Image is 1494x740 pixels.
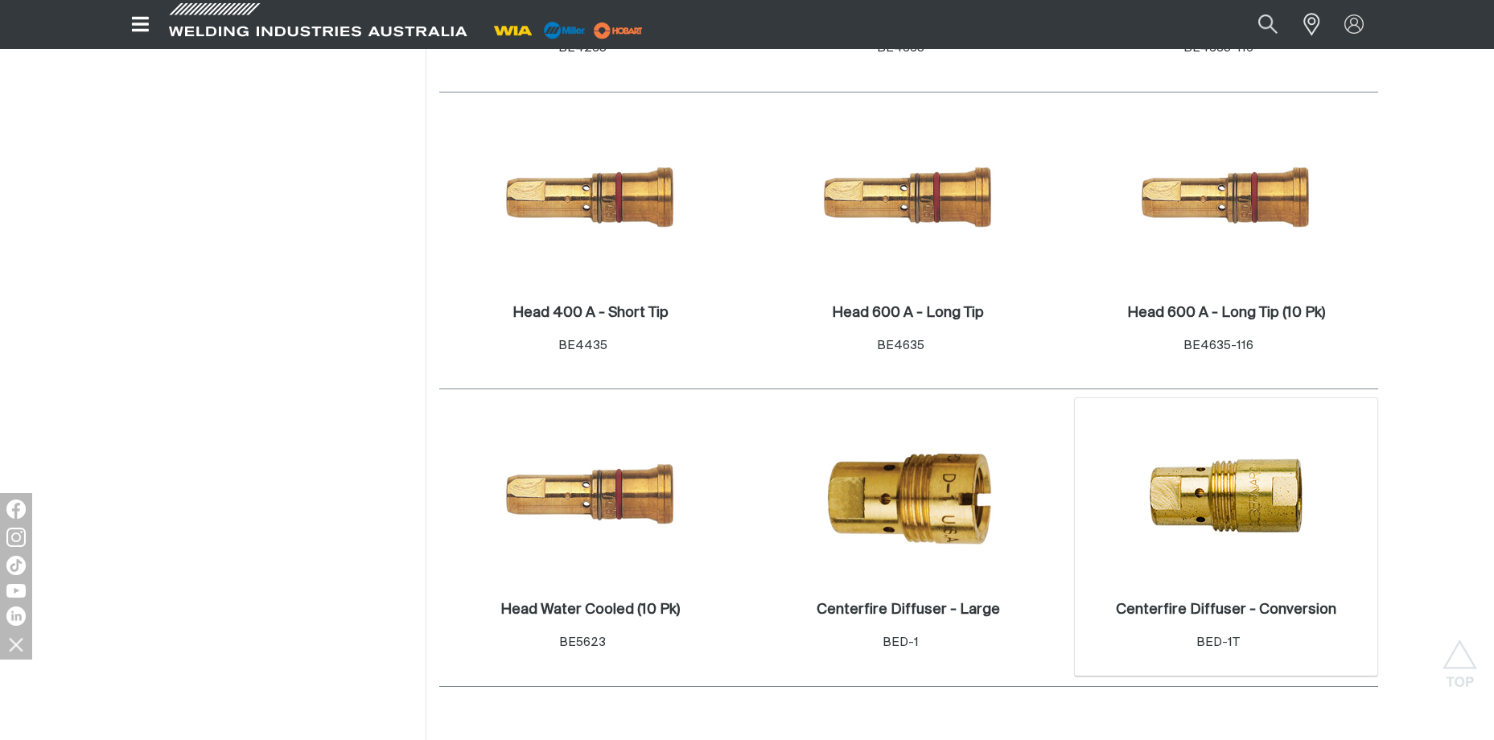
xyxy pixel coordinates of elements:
[1183,339,1253,351] span: BE4635-116
[6,499,26,519] img: Facebook
[1127,306,1325,320] h2: Head 600 A - Long Tip (10 Pk)
[1196,636,1240,648] span: BED-1T
[6,556,26,575] img: TikTok
[877,339,924,351] span: BE4635
[512,306,669,320] h2: Head 400 A - Short Tip
[1116,602,1336,617] h2: Centerfire Diffuser - Conversion
[832,306,984,320] h2: Head 600 A - Long Tip
[589,24,648,36] a: miller
[559,636,606,648] span: BE5623
[500,601,680,619] a: Head Water Cooled (10 Pk)
[6,606,26,626] img: LinkedIn
[822,410,994,582] img: Centerfire Diffuser - Large
[822,113,994,286] img: Head 600 A - Long Tip
[817,601,1000,619] a: Centerfire Diffuser - Large
[558,339,607,351] span: BE4435
[6,528,26,547] img: Instagram
[817,602,1000,617] h2: Centerfire Diffuser - Large
[512,304,669,323] a: Head 400 A - Short Tip
[1220,6,1294,43] input: Product name or item number...
[1241,6,1295,43] button: Search products
[500,602,680,617] h2: Head Water Cooled (10 Pk)
[832,304,984,323] a: Head 600 A - Long Tip
[1140,113,1312,286] img: Head 600 A - Long Tip (10 Pk)
[883,636,919,648] span: BED-1
[2,631,30,658] img: hide socials
[504,410,677,582] img: Head Water Cooled (10 Pk)
[1442,639,1478,676] button: Scroll to top
[1116,601,1336,619] a: Centerfire Diffuser - Conversion
[589,18,648,43] img: miller
[6,584,26,598] img: YouTube
[504,113,677,286] img: Head 400 A - Short Tip
[1140,445,1312,548] img: Centerfire Diffuser - Conversion
[1127,304,1325,323] a: Head 600 A - Long Tip (10 Pk)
